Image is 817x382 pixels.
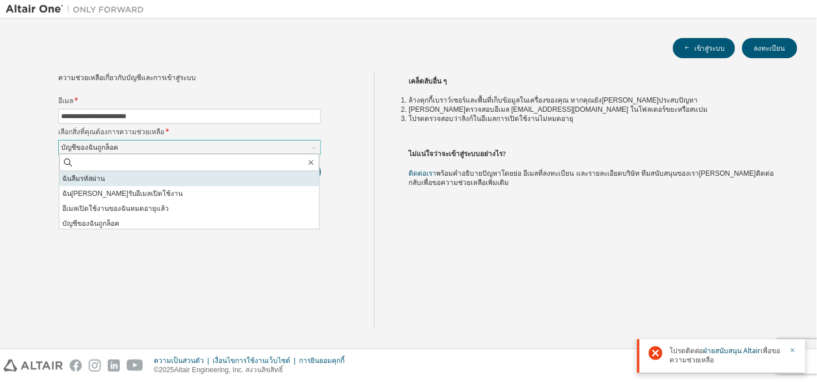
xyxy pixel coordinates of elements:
[409,96,698,104] font: ล้างคุกกี้เบราว์เซอร์และพื้นที่เก็บข้อมูลในเครื่องของคุณ หากคุณยัง[PERSON_NAME]ประสบปัญหา
[70,360,82,372] img: facebook.svg
[61,143,118,152] font: บัญชีของฉันถูกล็อค
[409,77,447,85] font: เคล็ดลับอื่น ๆ
[409,115,574,123] font: โปรดตรวจสอบว่าลิงก์ในอีเมลการเปิดใช้งานไม่หมดอายุ
[409,150,506,158] font: ไม่แน่ใจว่าจะเข้าสู่ระบบอย่างไร?
[754,43,785,53] font: ลงทะเบียน
[673,38,735,58] button: เข้าสู่ระบบ
[174,366,283,374] font: Altair Engineering, Inc. สงวนลิขสิทธิ์
[62,175,105,183] font: ฉันลืมรหัสผ่าน
[213,357,290,365] font: เงื่อนไขการใช้งานเว็บไซต์
[703,346,761,355] a: ฝ่ายสนับสนุน Altair
[154,366,159,374] font: ©
[108,360,120,372] img: linkedin.svg
[670,346,703,355] font: โปรดติดต่อ
[89,360,101,372] img: instagram.svg
[409,169,774,187] font: พร้อมคำอธิบายปัญหาโดยย่อ อีเมลที่ลงทะเบียน และรายละเอียดบริษัท ทีมสนับสนุนของเรา[PERSON_NAME]ติดต...
[742,38,797,58] button: ลงทะเบียน
[299,357,345,365] font: การยินยอมคุกกี้
[58,127,164,137] font: เลือกสิ่งที่คุณต้องการความช่วยเหลือ
[59,141,320,154] div: บัญชีของฉันถูกล็อค
[159,366,175,374] font: 2025
[154,357,204,365] font: ความเป็นส่วนตัว
[694,43,725,53] font: เข้าสู่ระบบ
[58,74,196,82] font: ความช่วยเหลือเกี่ยวกับบัญชีและการเข้าสู่ระบบ
[409,105,708,114] font: [PERSON_NAME]ตรวจสอบอีเมล [EMAIL_ADDRESS][DOMAIN_NAME] ในโฟลเดอร์ขยะหรือสแปม
[58,96,73,105] font: อีเมล
[6,3,150,15] img: อัลแตร์วัน
[670,346,781,365] font: เพื่อขอความช่วยเหลือ
[127,360,143,372] img: youtube.svg
[3,360,63,372] img: altair_logo.svg
[409,169,437,177] a: ติดต่อเรา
